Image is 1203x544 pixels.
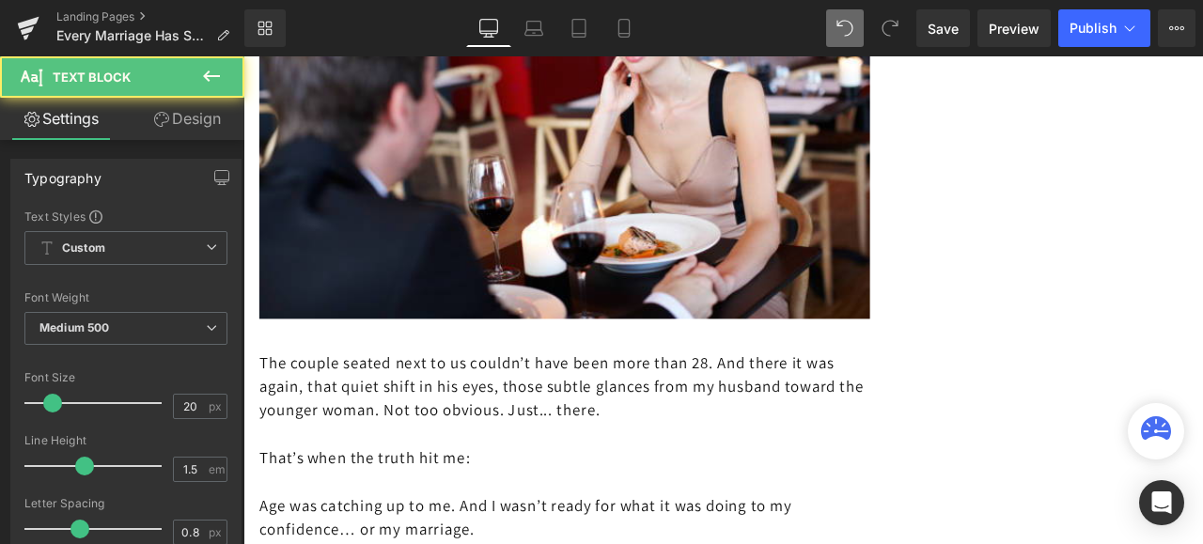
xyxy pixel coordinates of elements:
a: Desktop [466,9,511,47]
a: Mobile [601,9,647,47]
span: px [209,526,225,538]
span: Every Marriage Has Secrets [56,28,209,43]
button: Redo [871,9,909,47]
div: Line Height [24,434,227,447]
span: Preview [989,19,1039,39]
div: Typography [24,160,102,186]
div: Font Size [24,371,227,384]
b: Custom [62,241,105,256]
button: More [1158,9,1195,47]
span: Publish [1070,21,1117,36]
div: Open Intercom Messenger [1139,480,1184,525]
a: Laptop [511,9,556,47]
a: Tablet [556,9,601,47]
div: Text Styles [24,209,227,224]
span: em [209,463,225,475]
div: Letter Spacing [24,497,227,510]
a: New Library [244,9,286,47]
a: Design [126,98,248,140]
p: That’s when the truth hit me: [19,461,742,490]
div: Font Weight [24,291,227,304]
a: Landing Pages [56,9,244,24]
span: px [209,400,225,412]
b: Medium 500 [39,320,109,334]
span: Text Block [53,70,131,85]
p: The couple seated next to us couldn’t have been more than 28. And there it was again, that quiet ... [19,349,742,433]
button: Publish [1058,9,1150,47]
a: Preview [977,9,1051,47]
span: Save [928,19,959,39]
button: Undo [826,9,864,47]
